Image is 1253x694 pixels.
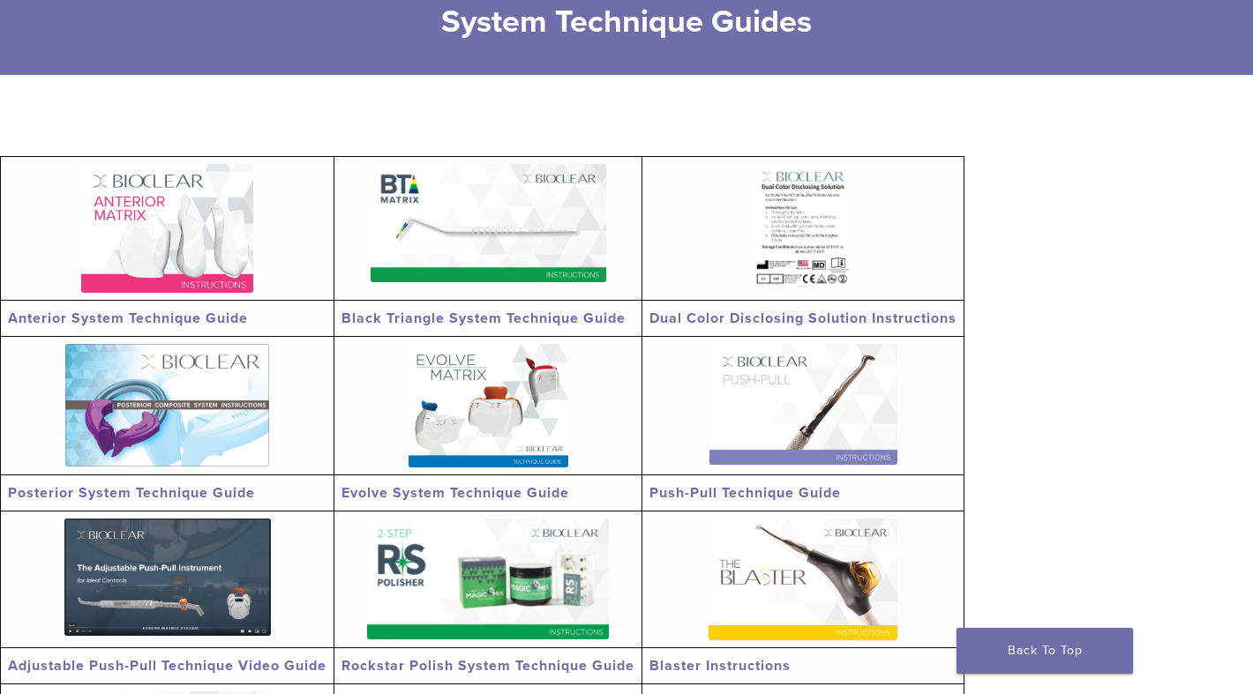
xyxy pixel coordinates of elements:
h2: System Technique Guides [222,1,1032,43]
a: Anterior System Technique Guide [8,310,248,327]
a: Push-Pull Technique Guide [649,484,841,502]
a: Dual Color Disclosing Solution Instructions [649,310,957,327]
a: Evolve System Technique Guide [341,484,569,502]
a: Adjustable Push-Pull Technique Video Guide [8,657,326,675]
a: Back To Top [957,628,1133,674]
a: Blaster Instructions [649,657,791,675]
a: Posterior System Technique Guide [8,484,255,502]
a: Black Triangle System Technique Guide [341,310,626,327]
a: Rockstar Polish System Technique Guide [341,657,634,675]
